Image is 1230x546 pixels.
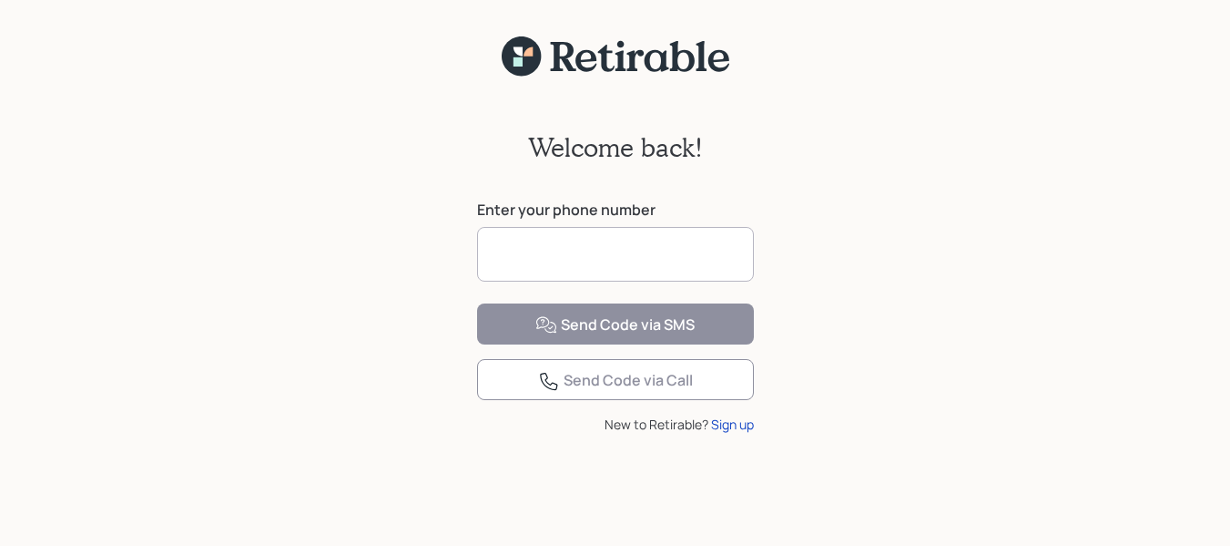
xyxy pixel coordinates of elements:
div: Sign up [711,415,754,434]
label: Enter your phone number [477,200,754,220]
div: Send Code via Call [538,370,693,392]
button: Send Code via Call [477,359,754,400]
button: Send Code via SMS [477,304,754,345]
div: New to Retirable? [477,415,754,434]
div: Send Code via SMS [535,314,695,336]
h2: Welcome back! [528,132,703,163]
